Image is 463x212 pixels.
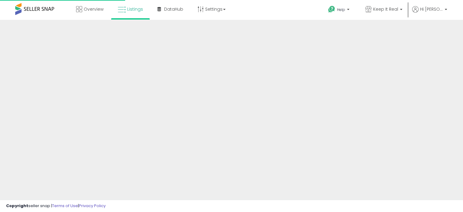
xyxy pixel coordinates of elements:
a: Privacy Policy [79,203,106,209]
a: Terms of Use [52,203,78,209]
span: Hi [PERSON_NAME] [420,6,443,12]
div: seller snap | | [6,203,106,209]
i: Get Help [328,5,335,13]
span: Listings [127,6,143,12]
a: Hi [PERSON_NAME] [412,6,447,20]
span: DataHub [164,6,183,12]
a: Help [323,1,356,20]
strong: Copyright [6,203,28,209]
span: Help [337,7,345,12]
span: Overview [84,6,103,12]
span: Keep It Real [373,6,398,12]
